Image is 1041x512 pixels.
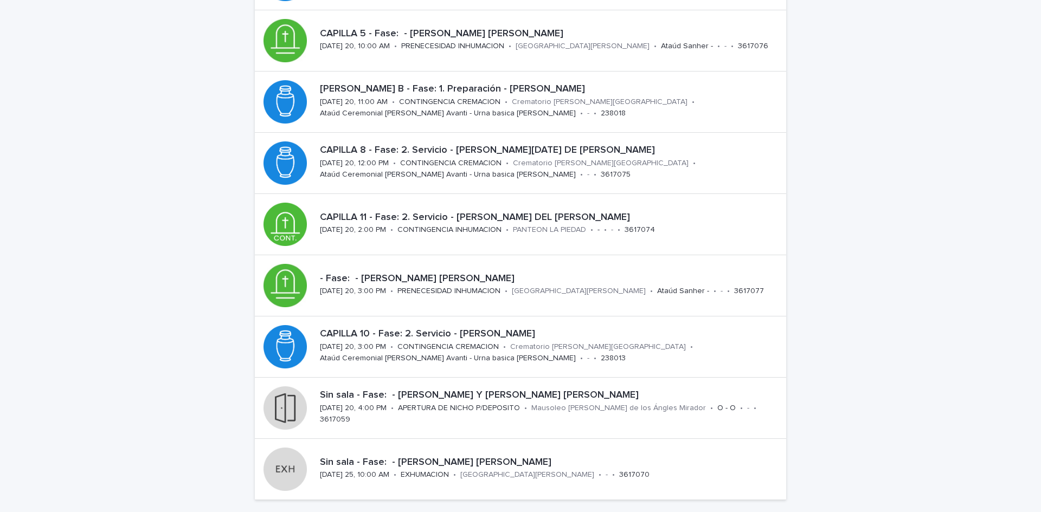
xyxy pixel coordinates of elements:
[394,470,396,479] p: •
[587,170,589,179] p: -
[320,159,389,168] p: [DATE] 20, 12:00 PM
[394,42,397,51] p: •
[320,273,782,285] p: - Fase: - [PERSON_NAME] [PERSON_NAME]
[320,390,782,401] p: Sin sala - Fase: - [PERSON_NAME] Y [PERSON_NAME] [PERSON_NAME]
[734,287,764,296] p: 3617077
[255,72,786,133] a: [PERSON_NAME] B - Fase: 1. Preparación - [PERSON_NAME][DATE] 20, 11:00 AM•CONTINGENCIA CREMACION•...
[320,170,576,179] p: Ataúd Ceremonial [PERSON_NAME] Avanti - Urna basica [PERSON_NAME]
[460,470,594,479] p: [GEOGRAPHIC_DATA][PERSON_NAME]
[619,470,650,479] p: 3617070
[503,342,506,352] p: •
[727,287,730,296] p: •
[612,470,615,479] p: •
[255,255,786,316] a: - Fase: - [PERSON_NAME] [PERSON_NAME][DATE] 20, 3:00 PM•PRENECESIDAD INHUMACION•[GEOGRAPHIC_DATA]...
[587,109,589,118] p: -
[506,159,509,168] p: •
[580,170,583,179] p: •
[710,404,713,413] p: •
[606,470,608,479] p: -
[690,342,693,352] p: •
[721,287,723,296] p: -
[320,287,386,296] p: [DATE] 20, 3:00 PM
[587,354,589,363] p: -
[740,404,743,413] p: •
[738,42,768,51] p: 3617076
[320,328,782,340] p: CAPILLA 10 - Fase: 2. Servicio - [PERSON_NAME]
[506,225,509,235] p: •
[654,42,657,51] p: •
[255,194,786,255] a: CAPILLA 11 - Fase: 2. Servicio - [PERSON_NAME] DEL [PERSON_NAME][DATE] 20, 2:00 PM•CONTINGENCIA I...
[531,404,706,413] p: Mausoleo [PERSON_NAME] de los Ángles Mirador
[731,42,734,51] p: •
[601,109,626,118] p: 238018
[510,342,686,352] p: Crematorio [PERSON_NAME][GEOGRAPHIC_DATA]
[601,170,631,179] p: 3617075
[397,342,499,352] p: CONTINGENCIA CREMACION
[516,42,650,51] p: [GEOGRAPHIC_DATA][PERSON_NAME]
[625,225,655,235] p: 3617074
[524,404,527,413] p: •
[650,287,653,296] p: •
[398,404,520,413] p: APERTURA DE NICHO P/DEPOSITO
[611,225,613,235] p: -
[399,98,500,107] p: CONTINGENCIA CREMACION
[505,287,507,296] p: •
[320,457,782,469] p: Sin sala - Fase: - [PERSON_NAME] [PERSON_NAME]
[509,42,511,51] p: •
[724,42,727,51] p: -
[594,109,596,118] p: •
[320,225,386,235] p: [DATE] 20, 2:00 PM
[714,287,716,296] p: •
[255,378,786,439] a: Sin sala - Fase: - [PERSON_NAME] Y [PERSON_NAME] [PERSON_NAME][DATE] 20, 4:00 PM•APERTURA DE NICH...
[594,354,596,363] p: •
[400,159,502,168] p: CONTINGENCIA CREMACION
[320,415,350,424] p: 3617059
[390,225,393,235] p: •
[505,98,507,107] p: •
[320,354,576,363] p: Ataúd Ceremonial [PERSON_NAME] Avanti - Urna basica [PERSON_NAME]
[320,470,389,479] p: [DATE] 25, 10:00 AM
[657,287,709,296] p: Ataúd Sanher -
[717,404,736,413] p: O - O
[717,42,720,51] p: •
[320,83,782,95] p: [PERSON_NAME] B - Fase: 1. Preparación - [PERSON_NAME]
[390,287,393,296] p: •
[512,98,687,107] p: Crematorio [PERSON_NAME][GEOGRAPHIC_DATA]
[601,354,626,363] p: 238013
[255,10,786,72] a: CAPILLA 5 - Fase: - [PERSON_NAME] [PERSON_NAME][DATE] 20, 10:00 AM•PRENECESIDAD INHUMACION•[GEOGR...
[401,470,449,479] p: EXHUMACION
[747,404,749,413] p: -
[320,342,386,352] p: [DATE] 20, 3:00 PM
[513,225,586,235] p: PANTEON LA PIEDAD
[320,404,387,413] p: [DATE] 20, 4:00 PM
[397,225,502,235] p: CONTINGENCIA INHUMACION
[513,159,689,168] p: Crematorio [PERSON_NAME][GEOGRAPHIC_DATA]
[255,439,786,500] a: Sin sala - Fase: - [PERSON_NAME] [PERSON_NAME][DATE] 25, 10:00 AM•EXHUMACION•[GEOGRAPHIC_DATA][PE...
[512,287,646,296] p: [GEOGRAPHIC_DATA][PERSON_NAME]
[661,42,713,51] p: Ataúd Sanher -
[320,28,782,40] p: CAPILLA 5 - Fase: - [PERSON_NAME] [PERSON_NAME]
[401,42,504,51] p: PRENECESIDAD INHUMACION
[599,470,601,479] p: •
[604,225,607,235] p: •
[692,98,695,107] p: •
[397,287,500,296] p: PRENECESIDAD INHUMACION
[693,159,696,168] p: •
[594,170,596,179] p: •
[320,42,390,51] p: [DATE] 20, 10:00 AM
[320,109,576,118] p: Ataúd Ceremonial [PERSON_NAME] Avanti - Urna basica [PERSON_NAME]
[320,98,388,107] p: [DATE] 20, 11:00 AM
[453,470,456,479] p: •
[320,212,782,224] p: CAPILLA 11 - Fase: 2. Servicio - [PERSON_NAME] DEL [PERSON_NAME]
[390,342,393,352] p: •
[320,145,782,157] p: CAPILLA 8 - Fase: 2. Servicio - [PERSON_NAME][DATE] DE [PERSON_NAME]
[255,133,786,194] a: CAPILLA 8 - Fase: 2. Servicio - [PERSON_NAME][DATE] DE [PERSON_NAME][DATE] 20, 12:00 PM•CONTINGEN...
[590,225,593,235] p: •
[393,159,396,168] p: •
[580,109,583,118] p: •
[255,316,786,378] a: CAPILLA 10 - Fase: 2. Servicio - [PERSON_NAME][DATE] 20, 3:00 PM•CONTINGENCIA CREMACION•Crematori...
[597,225,600,235] p: -
[618,225,620,235] p: •
[392,98,395,107] p: •
[754,404,756,413] p: •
